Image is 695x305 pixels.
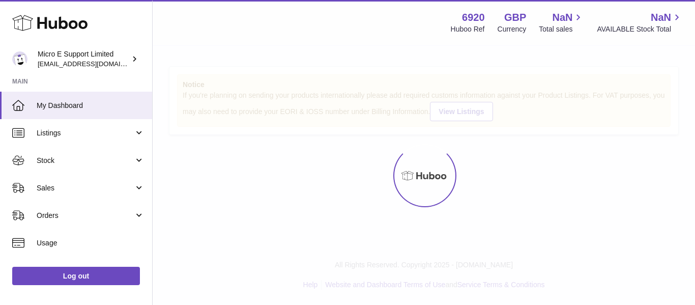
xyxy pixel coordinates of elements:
[38,60,150,68] span: [EMAIL_ADDRESS][DOMAIN_NAME]
[12,51,27,67] img: contact@micropcsupport.com
[37,101,144,110] span: My Dashboard
[539,24,584,34] span: Total sales
[597,11,683,34] a: NaN AVAILABLE Stock Total
[37,238,144,248] span: Usage
[37,156,134,165] span: Stock
[37,128,134,138] span: Listings
[12,267,140,285] a: Log out
[462,11,485,24] strong: 6920
[504,11,526,24] strong: GBP
[37,183,134,193] span: Sales
[651,11,671,24] span: NaN
[498,24,527,34] div: Currency
[552,11,572,24] span: NaN
[37,211,134,220] span: Orders
[451,24,485,34] div: Huboo Ref
[597,24,683,34] span: AVAILABLE Stock Total
[38,49,129,69] div: Micro E Support Limited
[539,11,584,34] a: NaN Total sales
